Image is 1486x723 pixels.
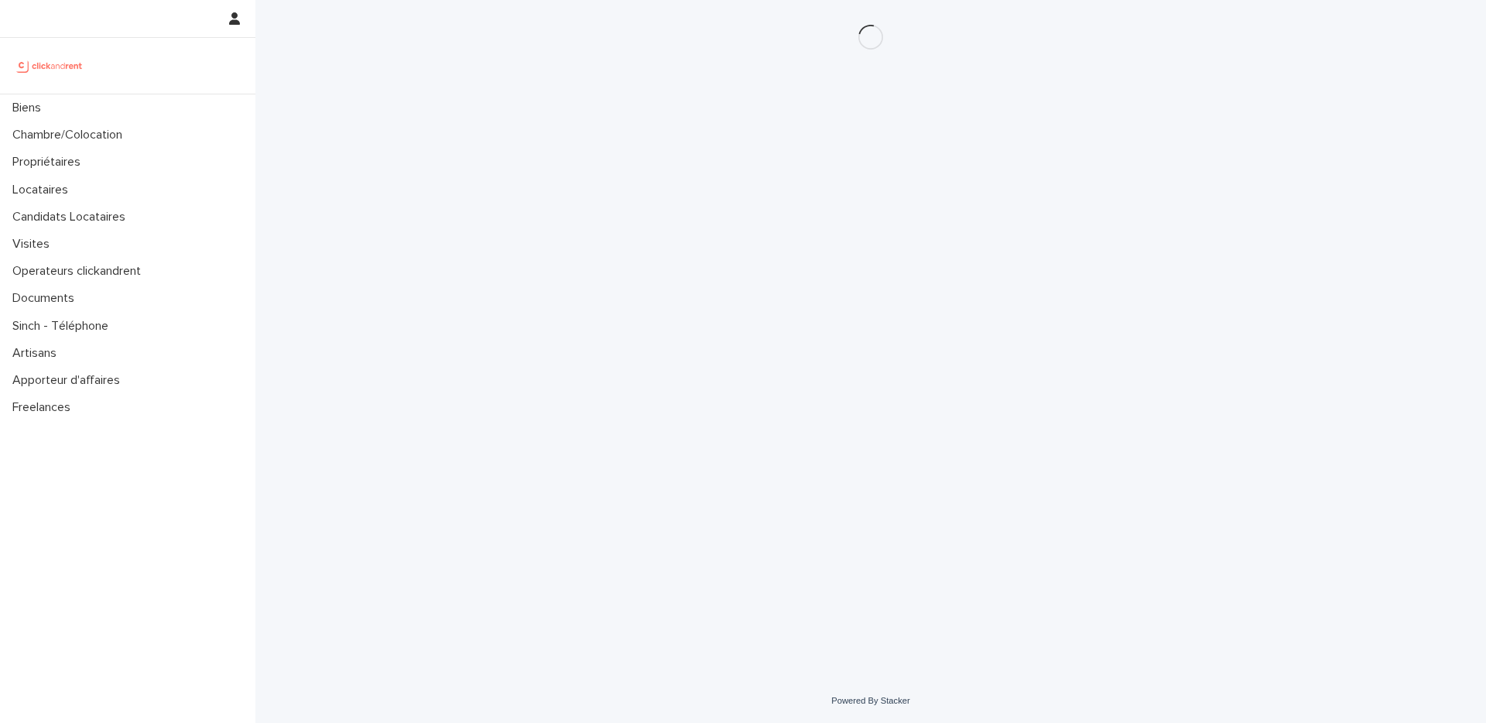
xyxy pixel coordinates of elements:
[6,346,69,361] p: Artisans
[6,373,132,388] p: Apporteur d'affaires
[6,319,121,334] p: Sinch - Téléphone
[6,264,153,279] p: Operateurs clickandrent
[6,237,62,252] p: Visites
[6,183,80,197] p: Locataires
[6,210,138,224] p: Candidats Locataires
[6,128,135,142] p: Chambre/Colocation
[6,155,93,170] p: Propriétaires
[6,101,53,115] p: Biens
[6,291,87,306] p: Documents
[6,400,83,415] p: Freelances
[831,696,909,705] a: Powered By Stacker
[12,50,87,81] img: UCB0brd3T0yccxBKYDjQ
